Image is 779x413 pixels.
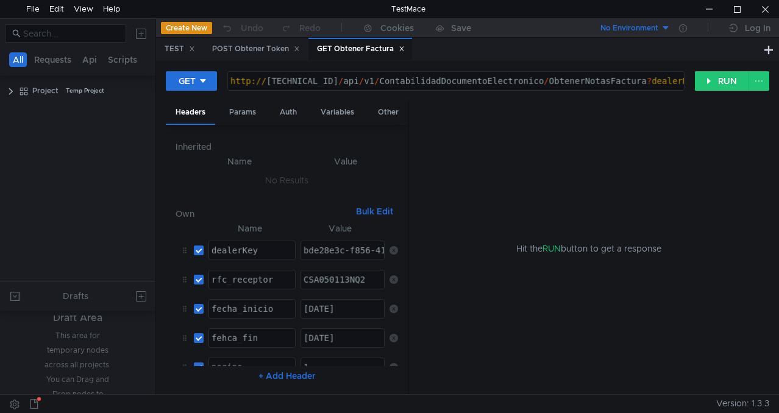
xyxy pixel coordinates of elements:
[745,21,770,35] div: Log In
[23,27,119,40] input: Search...
[241,21,263,35] div: Undo
[311,101,364,124] div: Variables
[63,289,88,303] div: Drafts
[104,52,141,67] button: Scripts
[451,24,471,32] div: Save
[272,19,329,37] button: Redo
[204,221,296,236] th: Name
[600,23,658,34] div: No Environment
[32,82,59,100] div: Project
[296,221,385,236] th: Value
[380,21,414,35] div: Cookies
[351,204,398,219] button: Bulk Edit
[299,21,321,35] div: Redo
[79,52,101,67] button: Api
[166,101,215,125] div: Headers
[219,101,266,124] div: Params
[716,395,769,412] span: Version: 1.3.3
[176,139,398,154] h6: Inherited
[516,242,661,255] span: Hit the button to get a response
[165,43,195,55] div: TEST
[212,43,300,55] div: POST Obtener Token
[368,101,408,124] div: Other
[542,243,561,254] span: RUN
[185,154,293,169] th: Name
[695,71,749,91] button: RUN
[212,19,272,37] button: Undo
[254,369,321,383] button: + Add Header
[176,206,351,221] h6: Own
[317,43,405,55] div: GET Obtener Factura
[586,18,671,38] button: No Environment
[294,154,398,169] th: Value
[9,52,27,67] button: All
[265,175,308,186] nz-embed-empty: No Results
[66,82,104,100] div: Temp Project
[179,74,196,88] div: GET
[30,52,75,67] button: Requests
[166,71,217,91] button: GET
[161,22,212,34] button: Create New
[270,101,307,124] div: Auth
